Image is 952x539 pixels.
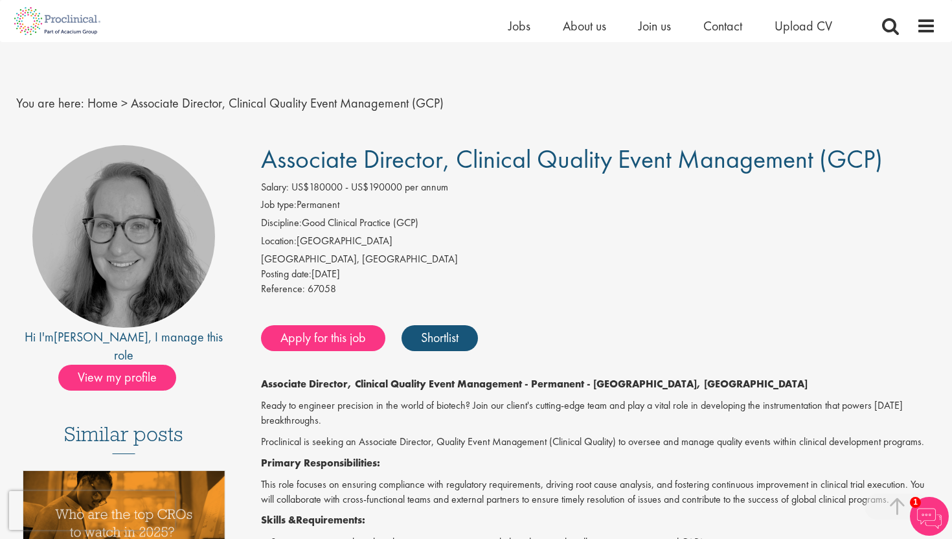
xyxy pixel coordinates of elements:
span: View my profile [58,365,176,391]
label: Salary: [261,180,289,195]
span: Associate Director, Clinical Quality Event Management (GCP) [131,95,444,111]
img: Chatbot [910,497,949,536]
strong: Associate Director, Clinical Quality Event Management - Permanent - [GEOGRAPHIC_DATA], [GEOGRAPHI... [261,377,808,391]
span: 67058 [308,282,336,295]
li: Good Clinical Practice (GCP) [261,216,936,234]
label: Discipline: [261,216,302,231]
span: > [121,95,128,111]
p: Proclinical is seeking an Associate Director, Quality Event Management (Clinical Quality) to over... [261,435,936,450]
strong: Skills & [261,513,296,527]
a: Shortlist [402,325,478,351]
a: [PERSON_NAME] [54,328,148,345]
label: Reference: [261,282,305,297]
a: Upload CV [775,17,832,34]
iframe: reCAPTCHA [9,491,175,530]
strong: Primary Responsibilities: [261,456,380,470]
span: 1 [910,497,921,508]
li: Permanent [261,198,936,216]
label: Job type: [261,198,297,212]
label: Location: [261,234,297,249]
a: Apply for this job [261,325,385,351]
div: Hi I'm , I manage this role [16,328,232,365]
p: Ready to engineer precision in the world of biotech? Join our client's cutting-edge team and play... [261,398,936,428]
a: breadcrumb link [87,95,118,111]
span: You are here: [16,95,84,111]
p: This role focuses on ensuring compliance with regulatory requirements, driving root cause analysi... [261,477,936,507]
strong: Requirements: [296,513,365,527]
img: imeage of recruiter Ingrid Aymes [32,145,215,328]
a: About us [563,17,606,34]
div: [GEOGRAPHIC_DATA], [GEOGRAPHIC_DATA] [261,252,936,267]
h3: Similar posts [64,423,183,454]
div: [DATE] [261,267,936,282]
span: Posting date: [261,267,312,281]
span: Associate Director, Clinical Quality Event Management (GCP) [261,143,883,176]
a: Jobs [508,17,530,34]
a: View my profile [58,367,189,384]
a: Contact [703,17,742,34]
span: US$180000 - US$190000 per annum [291,180,448,194]
li: [GEOGRAPHIC_DATA] [261,234,936,252]
a: Join us [639,17,671,34]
